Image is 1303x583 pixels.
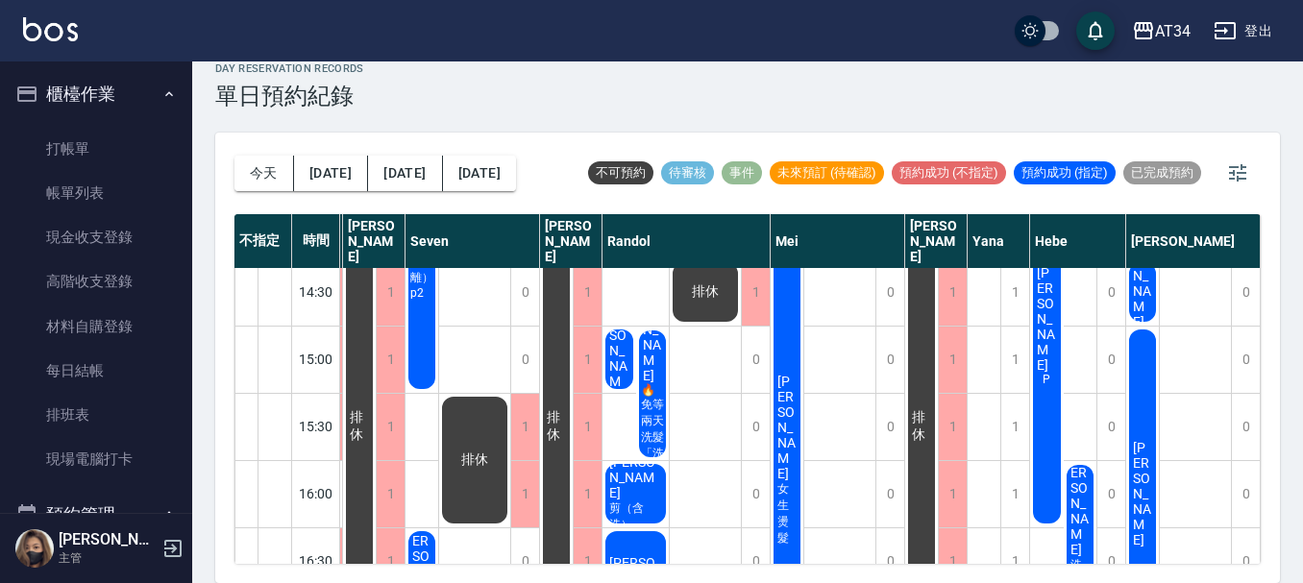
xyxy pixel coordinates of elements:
span: 🔥免等兩天洗髮「洗剪燙定型」 [637,383,668,511]
div: 1 [1000,259,1029,326]
img: Person [15,529,54,568]
span: [PERSON_NAME] [605,454,666,500]
div: 0 [741,461,770,527]
span: 排休 [346,409,373,444]
div: 0 [741,327,770,393]
div: 0 [1231,259,1260,326]
span: 排休 [543,409,570,444]
span: 已完成預約 [1123,164,1201,182]
span: [PERSON_NAME] [1129,222,1156,329]
div: 0 [510,327,539,393]
div: Hebe [1030,214,1126,268]
div: 1 [510,461,539,527]
div: 1 [573,327,602,393]
div: [PERSON_NAME] [1126,214,1261,268]
div: 1 [376,327,405,393]
span: 排休 [688,283,723,301]
div: 1 [573,394,602,460]
span: [PERSON_NAME] [639,276,667,383]
button: 登出 [1206,13,1280,49]
a: 每日結帳 [8,349,184,393]
div: AT34 [1155,19,1191,43]
a: 現金收支登錄 [8,215,184,259]
span: [PERSON_NAME] [1067,449,1094,557]
p: 主管 [59,549,157,567]
img: Logo [23,17,78,41]
div: 0 [1231,461,1260,527]
span: 預約成功 (指定) [1014,164,1116,182]
span: [PERSON_NAME] [1033,265,1061,373]
div: 16:00 [292,460,340,527]
button: AT34 [1124,12,1198,51]
div: 1 [376,461,405,527]
div: Seven [406,214,540,268]
span: 未來預訂 (待確認) [770,164,884,182]
div: 0 [510,259,539,326]
a: 現場電腦打卡 [8,437,184,481]
a: 打帳單 [8,127,184,171]
span: 待審核 [661,164,714,182]
button: 櫃檯作業 [8,69,184,119]
button: [DATE] [294,156,368,191]
div: [PERSON_NAME] [905,214,968,268]
span: 剪（含洗） [605,500,666,533]
div: 0 [1096,394,1125,460]
h5: [PERSON_NAME] [59,530,157,549]
div: 1 [1000,394,1029,460]
div: 1 [376,259,405,326]
span: 預約成功 (不指定) [892,164,1006,182]
span: 排休 [908,409,935,444]
a: 材料自購登錄 [8,304,184,349]
div: 1 [1000,327,1029,393]
a: 帳單列表 [8,171,184,215]
div: [PERSON_NAME] [540,214,602,268]
div: 0 [741,394,770,460]
div: 0 [1231,327,1260,393]
button: [DATE] [368,156,442,191]
button: save [1076,12,1115,50]
div: 0 [1096,461,1125,527]
div: 0 [1096,259,1125,326]
button: 今天 [234,156,294,191]
div: 15:00 [292,326,340,393]
div: 0 [1231,394,1260,460]
div: 1 [376,394,405,460]
a: 高階收支登錄 [8,259,184,304]
div: 0 [875,461,904,527]
div: 1 [938,394,967,460]
div: 1 [938,461,967,527]
div: 15:30 [292,393,340,460]
span: [PERSON_NAME] [1129,440,1156,547]
div: [PERSON_NAME] [343,214,406,268]
div: 1 [1000,461,1029,527]
div: 14:30 [292,258,340,326]
div: 1 [573,259,602,326]
span: P [1039,373,1054,386]
div: 0 [875,394,904,460]
span: [PERSON_NAME] [774,374,800,481]
button: 預約管理 [8,490,184,540]
div: Mei [771,214,905,268]
div: 1 [510,394,539,460]
span: [PERSON_NAME]脈 [605,297,633,422]
span: 排休 [457,451,492,469]
div: 0 [875,259,904,326]
h3: 單日預約紀錄 [215,83,364,109]
button: [DATE] [443,156,516,191]
span: 事件 [722,164,762,182]
div: Yana [968,214,1030,268]
span: 不可預約 [588,164,653,182]
div: 1 [741,259,770,326]
div: Randol [602,214,771,268]
div: 不指定 [234,214,292,268]
div: 1 [938,259,967,326]
h2: day Reservation records [215,62,364,75]
div: 1 [938,327,967,393]
div: 0 [1096,327,1125,393]
div: 0 [875,327,904,393]
span: 女生燙髮 [774,481,800,547]
div: 1 [573,461,602,527]
a: 排班表 [8,393,184,437]
div: 時間 [292,214,340,268]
